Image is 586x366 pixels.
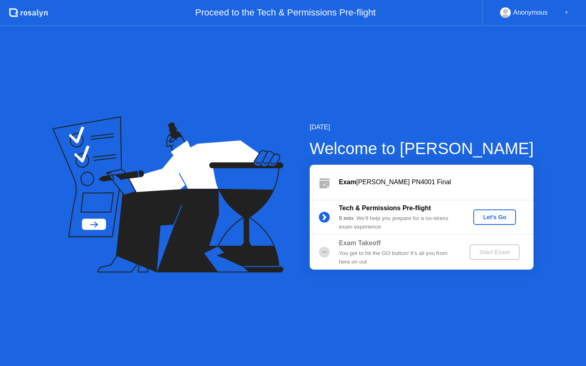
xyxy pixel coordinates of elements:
div: : We’ll help you prepare for a no-stress exam experience [339,214,456,231]
div: Let's Go [477,214,513,220]
div: [DATE] [310,122,534,132]
b: 5 min [339,215,354,221]
button: Start Exam [470,244,520,260]
button: Let's Go [473,209,516,225]
div: Anonymous [513,7,548,18]
b: Tech & Permissions Pre-flight [339,205,431,211]
div: [PERSON_NAME] PN4001 Final [339,177,534,187]
div: Start Exam [473,249,516,255]
div: ▼ [564,7,569,18]
div: You get to hit the GO button! It’s all you from here on out [339,249,456,266]
b: Exam [339,179,356,185]
b: Exam Takeoff [339,240,381,246]
div: Welcome to [PERSON_NAME] [310,136,534,161]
